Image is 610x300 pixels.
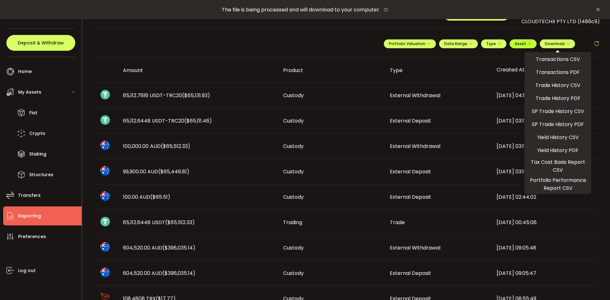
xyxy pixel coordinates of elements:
[18,266,36,275] span: Log out
[537,146,579,154] span: Yield History PDF
[385,67,491,74] div: Type
[29,108,37,117] span: Fiat
[515,41,526,46] span: Asset
[283,143,304,150] span: Custody
[18,191,41,200] span: Transfers
[491,168,598,175] div: [DATE] 03:14:47
[18,67,32,76] span: Home
[100,166,110,176] img: aud_portfolio.svg
[536,55,580,63] span: Transactions CSV
[118,67,278,74] div: Amount
[545,41,570,46] span: Download
[283,244,304,251] span: Custody
[100,242,110,252] img: aud_portfolio.svg
[390,193,431,201] span: External Deposit
[162,270,195,277] span: ($396,035.14)
[100,217,110,226] img: usdt_portfolio.svg
[6,35,75,51] button: Deposit & Withdraw
[527,176,589,192] span: Portfolio Performance Report CSV
[491,270,598,277] div: [DATE] 09:05:47
[283,168,304,175] span: Custody
[491,193,598,201] div: [DATE] 02:44:02
[123,244,195,251] span: 604,520.00 AUD
[390,270,431,277] span: External Deposit
[222,6,380,13] span: The file is being processed and will download to your computer.
[184,117,212,124] span: ($65,111.46)
[532,107,584,115] span: SP Trade History CSV
[390,244,440,251] span: External Withdrawal
[123,168,189,175] span: 99,900.00 AUD
[481,39,506,48] button: Type
[444,41,473,46] span: Date Range
[389,41,431,46] span: Portfolio Valuation
[161,143,190,150] span: ($65,512.33)
[18,211,41,221] span: Reporting
[283,117,304,124] span: Custody
[540,39,575,48] button: Download
[390,92,440,99] span: External Withdrawal
[100,191,110,201] img: aud_portfolio.svg
[521,18,600,25] span: CLOUDTECHX PTY LTD (1486c9)
[123,270,195,277] span: 604,520.00 AUD
[100,268,110,277] img: aud_portfolio.svg
[278,67,385,74] div: Product
[527,158,589,174] span: Tax Cost Basis Report CSV
[123,219,195,226] span: 65,112.6448 USDT
[29,170,53,179] span: Structures
[158,168,189,175] span: ($65,446.81)
[532,120,584,128] span: SP Trade History PDF
[29,129,45,138] span: Crypto
[390,168,431,175] span: External Deposit
[18,232,46,241] span: Preferences
[123,92,210,99] span: 65,112.7616 USDT-TRC20
[491,92,598,99] div: [DATE] 04:12:58
[384,39,436,48] button: Portfolio Valuation
[100,90,110,99] img: usdt_portfolio.svg
[165,219,195,226] span: ($65,512.33)
[18,88,41,97] span: My Assets
[100,141,110,150] img: aud_portfolio.svg
[535,81,580,89] span: Trade History CSV
[123,117,212,124] span: 65,112.6448 USDT-TRC20
[182,92,210,99] span: ($65,131.93)
[283,92,304,99] span: Custody
[536,68,580,76] span: Transactions PDF
[510,39,537,48] button: Asset
[390,219,405,226] span: Trade
[100,115,110,125] img: usdt_portfolio.svg
[123,143,190,150] span: 100,000.00 AUD
[390,143,440,150] span: External Withdrawal
[18,41,64,45] span: Deposit & Withdraw
[283,270,304,277] span: Custody
[491,244,598,251] div: [DATE] 09:05:48
[29,150,46,159] span: Staking
[491,65,598,76] div: Created At
[283,193,304,201] span: Custody
[536,94,580,102] span: Trade History PDF
[162,244,195,251] span: ($396,035.14)
[439,39,478,48] button: Date Range
[491,219,598,226] div: [DATE] 00:45:06
[150,193,170,201] span: ($65.51)
[283,219,302,226] span: Trading
[537,133,579,141] span: Yield History CSV
[390,117,431,124] span: External Deposit
[491,117,598,124] div: [DATE] 03:17:58
[123,193,170,201] span: 100.00 AUD
[536,231,610,300] iframe: Chat Widget
[491,143,598,150] div: [DATE] 03:17:31
[486,41,501,46] span: Type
